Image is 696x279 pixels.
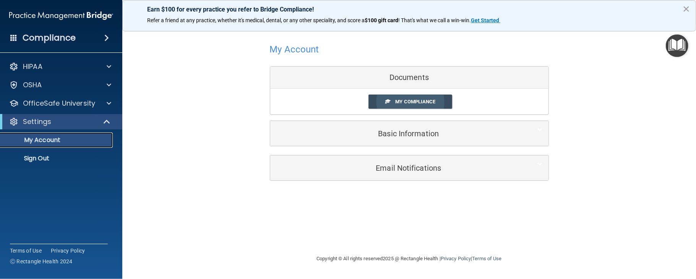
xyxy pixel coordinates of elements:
a: Terms of Use [472,256,501,261]
p: OSHA [23,80,42,90]
button: Close [683,3,690,15]
strong: Get Started [471,17,499,23]
a: Email Notifications [276,159,543,176]
a: Terms of Use [10,247,42,255]
h5: Email Notifications [276,164,519,172]
span: ! That's what we call a win-win. [398,17,471,23]
p: HIPAA [23,62,42,71]
a: Privacy Policy [51,247,85,255]
a: Privacy Policy [441,256,471,261]
h4: My Account [270,44,319,54]
p: Sign Out [5,155,109,162]
span: Refer a friend at any practice, whether it's medical, dental, or any other speciality, and score a [147,17,365,23]
div: Copyright © All rights reserved 2025 @ Rectangle Health | | [270,246,549,271]
img: PMB logo [9,8,113,23]
h4: Compliance [23,33,76,43]
div: Documents [270,67,548,89]
span: Ⓒ Rectangle Health 2024 [10,258,73,265]
a: HIPAA [9,62,111,71]
a: OSHA [9,80,111,90]
h5: Basic Information [276,129,519,138]
span: My Compliance [395,99,435,104]
a: Get Started [471,17,500,23]
p: Earn $100 for every practice you refer to Bridge Compliance! [147,6,671,13]
a: Settings [9,117,111,126]
p: My Account [5,136,109,144]
a: Basic Information [276,125,543,142]
p: OfficeSafe University [23,99,95,108]
strong: $100 gift card [365,17,398,23]
p: Settings [23,117,51,126]
a: OfficeSafe University [9,99,111,108]
button: Open Resource Center [666,34,688,57]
